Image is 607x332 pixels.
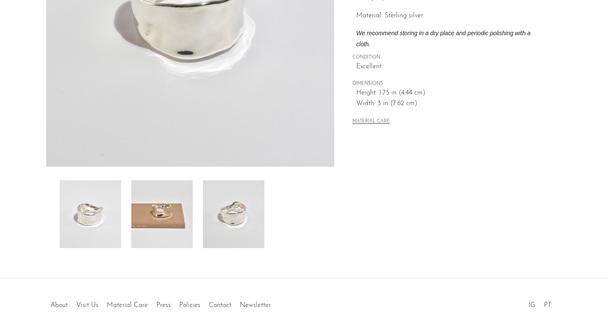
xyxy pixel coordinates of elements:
[203,180,264,248] img: Organic Cuff Bracelet
[524,295,556,311] ul: Social Medias
[46,295,275,311] ul: Quick links
[352,80,543,88] span: DIMENSIONS
[76,302,98,309] a: Visit Us
[50,302,68,309] a: About
[356,30,530,47] i: We recommend storing in a dry place and periodic polishing with a cloth.
[156,302,171,309] a: Press
[209,302,231,309] a: Contact
[356,98,543,109] span: Width: 3 in (7.62 cm)
[107,302,148,309] a: Material Care
[529,302,535,309] a: IG
[352,54,543,61] span: CONDITION
[356,88,543,99] span: Height: 1.75 in (4.44 cm)
[179,302,200,309] a: Policies
[131,180,193,248] img: Organic Cuff Bracelet
[544,302,552,309] a: PT
[60,180,121,248] img: Organic Cuff Bracelet
[356,61,543,73] span: Excellent.
[352,119,390,125] button: MATERIAL CARE
[356,11,543,22] p: Material: Sterling silver.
